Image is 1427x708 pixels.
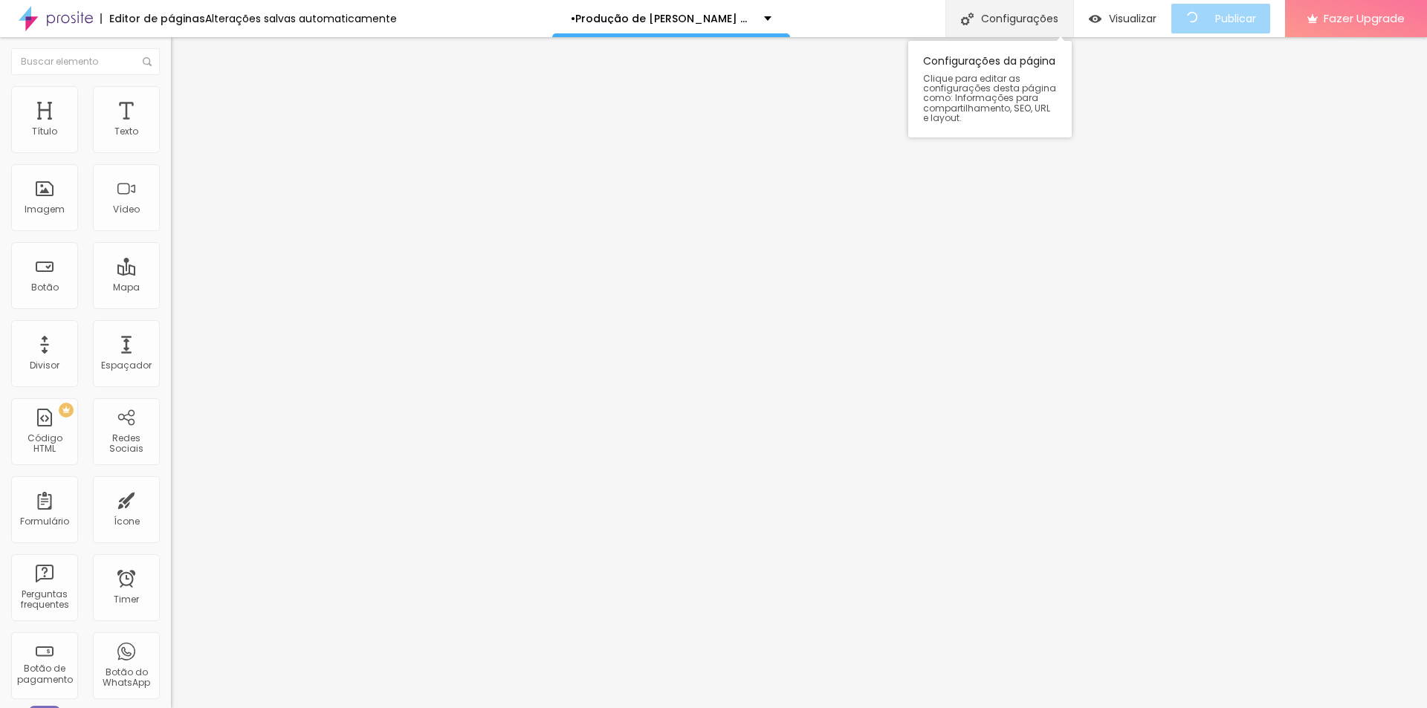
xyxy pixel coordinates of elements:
div: Editor de páginas [100,13,205,24]
div: Título [32,126,57,137]
input: Buscar elemento [11,48,160,75]
button: Visualizar [1074,4,1171,33]
div: Redes Sociais [97,433,155,455]
div: Alterações salvas automaticamente [205,13,397,24]
span: Visualizar [1109,13,1156,25]
div: Imagem [25,204,65,215]
span: Fazer Upgrade [1324,12,1405,25]
div: Botão [31,282,59,293]
span: Publicar [1215,13,1256,25]
div: Perguntas frequentes [15,589,74,611]
p: •Produção de [PERSON_NAME] 25/26 [571,13,753,24]
div: Botão de pagamento [15,663,74,685]
div: Texto [114,126,138,137]
div: Espaçador [101,360,152,371]
div: Mapa [113,282,140,293]
div: Divisor [30,360,59,371]
img: Icone [961,13,974,25]
div: Formulário [20,516,69,527]
div: Timer [114,594,139,605]
img: view-1.svg [1089,13,1101,25]
div: Configurações da página [908,41,1072,137]
img: Icone [143,57,152,66]
button: Publicar [1171,4,1270,33]
span: Clique para editar as configurações desta página como: Informações para compartilhamento, SEO, UR... [923,74,1057,123]
div: Vídeo [113,204,140,215]
div: Código HTML [15,433,74,455]
div: Botão do WhatsApp [97,667,155,689]
iframe: Editor [171,37,1427,708]
div: Ícone [114,516,140,527]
